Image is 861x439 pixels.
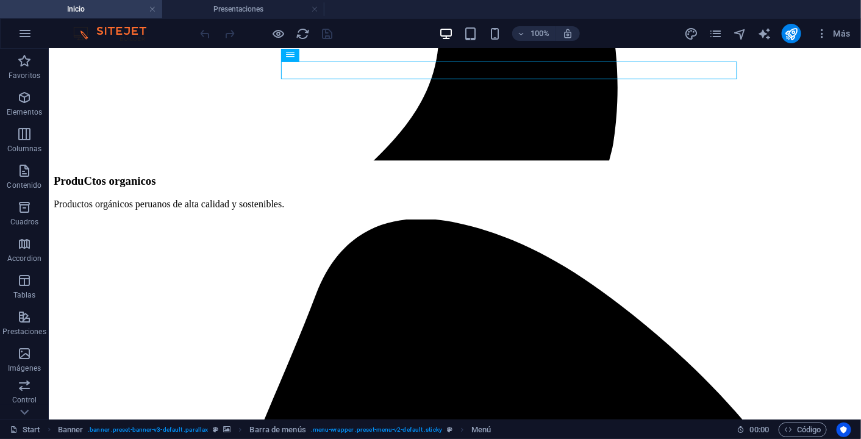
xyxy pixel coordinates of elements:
p: Imágenes [8,363,41,373]
h6: Tiempo de la sesión [737,423,770,437]
nav: breadcrumb [58,423,491,437]
span: . menu-wrapper .preset-menu-v2-default .sticky [311,423,442,437]
p: Prestaciones [2,327,46,337]
i: Publicar [785,27,799,41]
span: : [759,425,760,434]
button: Usercentrics [837,423,851,437]
img: Editor Logo [70,26,162,41]
i: Este elemento es un preajuste personalizable [447,426,452,433]
p: Accordion [7,254,41,263]
button: reload [296,26,310,41]
span: Haz clic para seleccionar y doble clic para editar [58,423,84,437]
button: Más [811,24,856,43]
i: Diseño (Ctrl+Alt+Y) [685,27,699,41]
button: publish [782,24,801,43]
span: Más [816,27,851,40]
p: Columnas [7,144,42,154]
button: Código [779,423,827,437]
p: Contenido [7,180,41,190]
p: Elementos [7,107,42,117]
a: Haz clic para cancelar la selección y doble clic para abrir páginas [10,423,40,437]
i: Páginas (Ctrl+Alt+S) [709,27,723,41]
button: pages [709,26,723,41]
i: Al redimensionar, ajustar el nivel de zoom automáticamente para ajustarse al dispositivo elegido. [562,28,573,39]
span: Haz clic para seleccionar y doble clic para editar [471,423,491,437]
p: Tablas [13,290,36,300]
p: Cuadros [10,217,39,227]
p: Favoritos [9,71,40,80]
h4: Presentaciones [162,2,324,16]
span: Código [784,423,821,437]
i: Navegador [734,27,748,41]
i: Este elemento contiene un fondo [223,426,230,433]
button: design [684,26,699,41]
span: . banner .preset-banner-v3-default .parallax [88,423,208,437]
i: AI Writer [758,27,772,41]
button: navigator [733,26,748,41]
span: Haz clic para seleccionar y doble clic para editar [250,423,306,437]
h6: 100% [531,26,550,41]
button: text_generator [757,26,772,41]
button: 100% [512,26,556,41]
i: Este elemento es un preajuste personalizable [213,426,218,433]
span: 00 00 [750,423,769,437]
